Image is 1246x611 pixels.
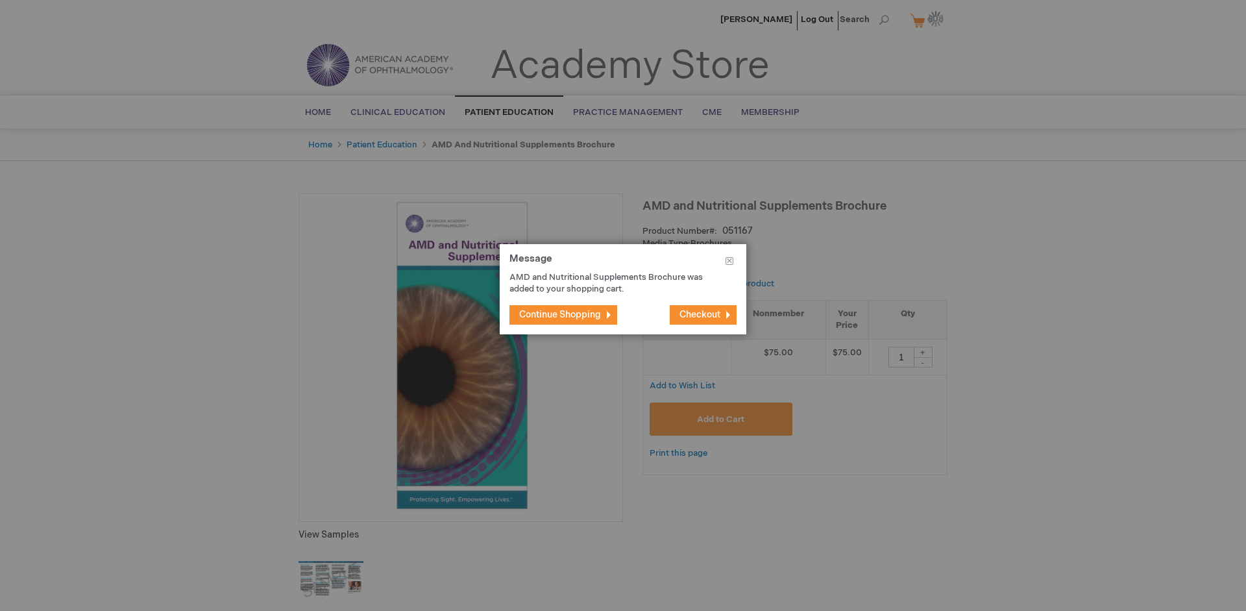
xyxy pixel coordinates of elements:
[519,309,601,320] span: Continue Shopping
[679,309,720,320] span: Checkout
[670,305,737,325] button: Checkout
[509,305,617,325] button: Continue Shopping
[509,254,737,271] h1: Message
[509,271,717,295] p: AMD and Nutritional Supplements Brochure was added to your shopping cart.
